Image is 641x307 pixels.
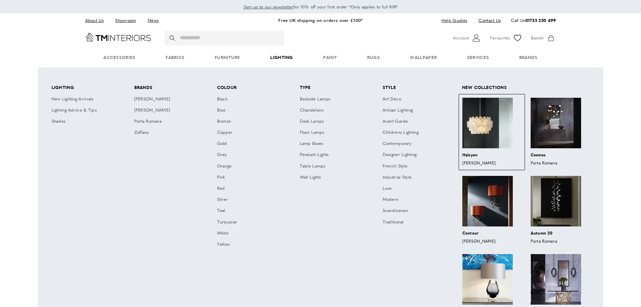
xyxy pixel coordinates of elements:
[131,94,202,105] a: [PERSON_NAME]
[214,150,285,161] a: Grey
[296,172,367,183] a: Wall Lights
[88,47,150,68] span: Accessories
[244,4,398,10] span: for 10% off your first order *Only applies to full RRP
[214,116,285,127] a: Bronze
[85,33,151,41] a: Go to Home page
[170,31,176,45] button: Search
[511,17,556,24] p: Call Us
[214,228,285,239] a: White
[436,16,472,25] a: Help Guides
[452,47,504,68] a: Services
[214,105,285,116] a: Blue
[85,16,109,25] a: About Us
[379,83,450,94] span: Style
[214,127,285,139] a: Copper
[296,94,367,105] a: Bedside Lamps
[143,16,164,25] a: News
[244,4,294,10] span: Sign up to our newsletter
[214,172,285,183] a: Pink
[379,206,450,217] a: Scandinavian
[131,116,202,127] a: Porta Romana
[214,239,285,250] a: Yellow
[150,47,200,68] a: Fabrics
[214,183,285,194] a: Red
[244,3,294,10] a: Sign up to our newsletter
[278,17,362,23] a: Free UK shipping on orders over £100*
[459,83,593,94] span: New Collections
[379,150,450,161] a: Designer Lighting
[473,16,501,25] a: Contact Us
[525,17,556,23] a: 01733 230 499
[379,217,450,228] a: Traditional
[131,83,202,94] a: Brands
[255,47,308,68] a: Lighting
[395,47,452,68] a: Wallpaper
[379,139,450,150] a: Contemporary
[379,105,450,116] a: Artisan Lighting
[379,183,450,194] a: Luxe
[379,127,450,139] a: Childrens Lighting
[490,33,523,43] a: Favourites
[214,139,285,150] a: Gold
[214,94,285,105] a: Black
[131,105,202,116] a: [PERSON_NAME]
[296,83,367,94] span: Type
[296,161,367,172] a: Table Lamps
[379,194,450,206] a: Modern
[379,116,450,127] a: Avant Garde
[48,105,119,116] a: Lighting Advice & Tips
[48,116,119,127] a: Shades
[308,47,352,68] a: Paint
[214,206,285,217] a: Teal
[131,127,202,139] a: Zoffany
[379,172,450,183] a: Industrial Style
[296,150,367,161] a: Pendant Lights
[48,94,119,105] a: New Lighting Arrivals
[379,161,450,172] a: French Style
[214,161,285,172] a: Orange
[214,194,285,206] a: Silver
[296,127,367,139] a: Floor Lamps
[296,116,367,127] a: Desk Lamps
[352,47,395,68] a: Rugs
[453,33,482,43] button: Customer Account
[296,105,367,116] a: Chandeliers
[490,34,510,41] span: Favourites
[296,139,367,150] a: Lamp Bases
[453,34,469,41] span: Account
[48,83,119,94] span: Lighting
[379,94,450,105] a: Art Deco
[214,217,285,228] a: Turquoise
[504,47,553,68] a: Brands
[214,83,285,94] span: Colour
[110,16,141,25] a: Showroom
[200,47,255,68] a: Furniture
